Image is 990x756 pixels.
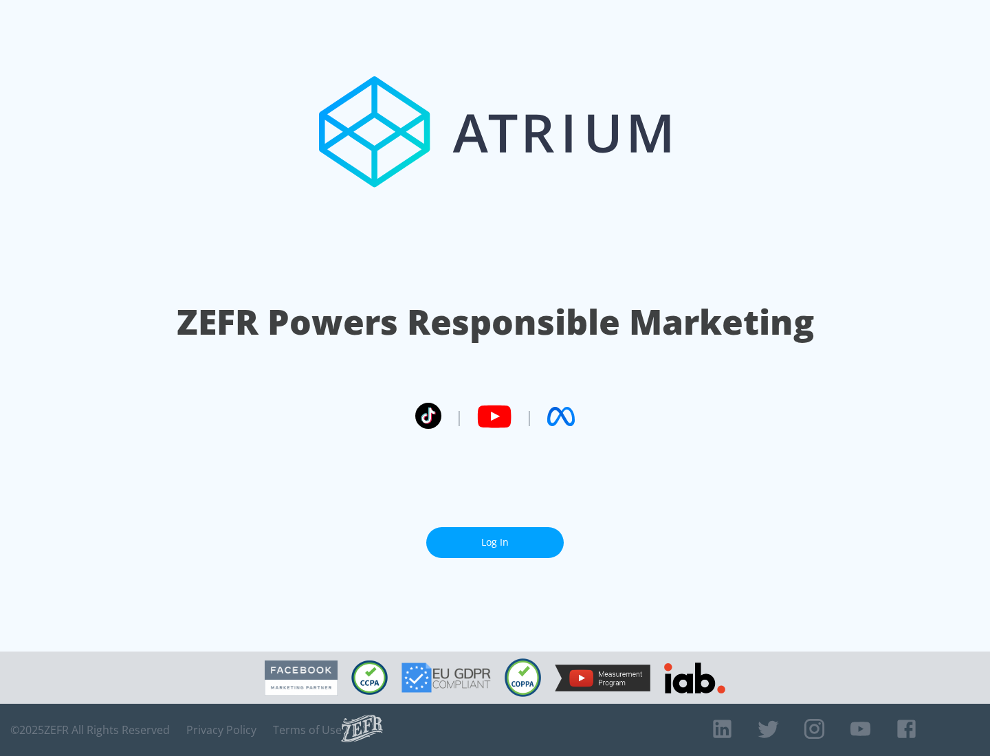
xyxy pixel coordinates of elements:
span: © 2025 ZEFR All Rights Reserved [10,723,170,737]
a: Log In [426,527,564,558]
img: COPPA Compliant [505,658,541,697]
a: Privacy Policy [186,723,256,737]
a: Terms of Use [273,723,342,737]
img: IAB [664,663,725,693]
img: CCPA Compliant [351,660,388,695]
span: | [525,406,533,427]
img: GDPR Compliant [401,663,491,693]
img: Facebook Marketing Partner [265,660,338,696]
img: YouTube Measurement Program [555,665,650,691]
span: | [455,406,463,427]
h1: ZEFR Powers Responsible Marketing [177,298,814,346]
